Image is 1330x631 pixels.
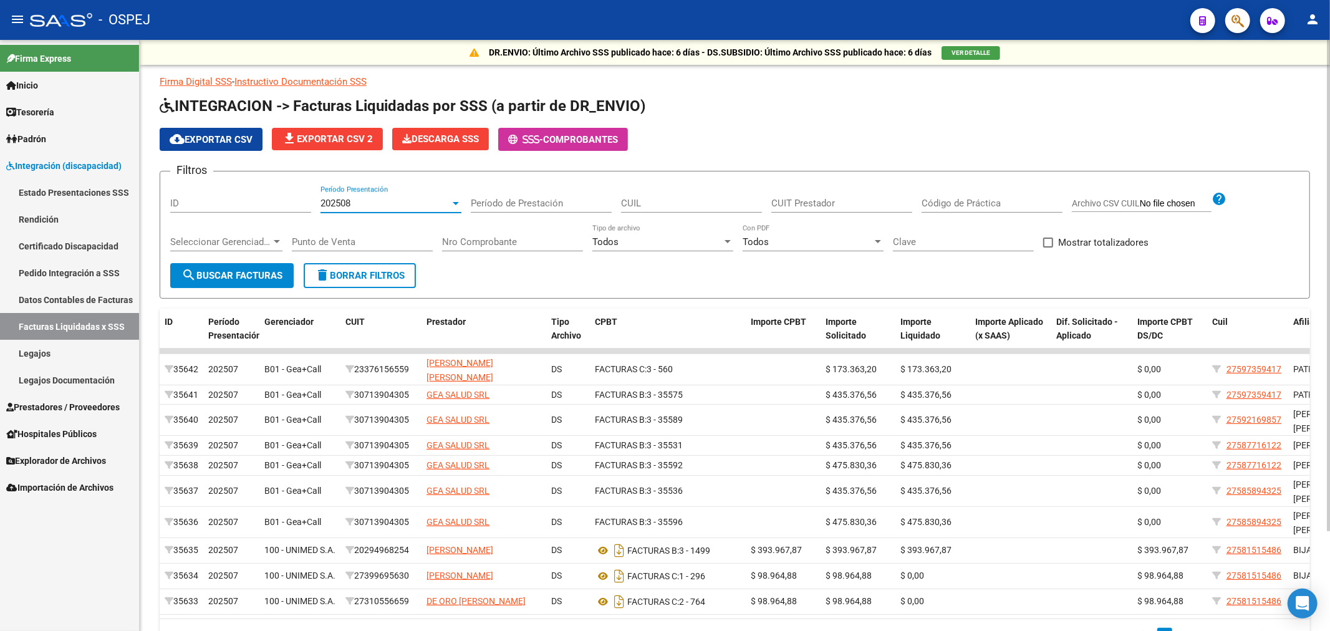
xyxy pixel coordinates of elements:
mat-icon: search [181,267,196,282]
datatable-header-cell: Tipo Archivo [546,309,590,364]
span: Firma Express [6,52,71,65]
span: 202508 [320,198,350,209]
mat-icon: menu [10,12,25,27]
button: Exportar CSV [160,128,263,151]
div: 30713904305 [345,458,417,473]
span: $ 435.376,56 [900,415,952,425]
span: DS [551,415,562,425]
div: 35634 [165,569,198,583]
span: Exportar CSV [170,134,253,145]
div: 3 - 35531 [595,438,741,453]
span: DE ORO [PERSON_NAME] [426,596,526,606]
span: $ 435.376,56 [900,440,952,450]
span: 202507 [208,486,238,496]
span: $ 0,00 [1137,390,1161,400]
span: 202507 [208,415,238,425]
div: 2 - 764 [595,592,741,612]
span: ID [165,317,173,327]
span: Descarga SSS [402,133,479,145]
span: $ 0,00 [900,596,924,606]
span: 202507 [208,517,238,527]
span: VER DETALLE [952,49,990,56]
span: DS [551,390,562,400]
span: GEA SALUD SRL [426,517,489,527]
span: Prestador [426,317,466,327]
p: DR.ENVIO: Último Archivo SSS publicado hace: 6 días - DS.SUBSIDIO: Último Archivo SSS publicado h... [489,46,932,59]
span: Importación de Archivos [6,481,113,494]
span: Comprobantes [543,134,618,145]
datatable-header-cell: Importe Liquidado [895,309,970,364]
div: 27399695630 [345,569,417,583]
span: 202507 [208,460,238,470]
div: 3 - 35592 [595,458,741,473]
span: 202507 [208,390,238,400]
span: $ 173.363,20 [826,364,877,374]
span: - [508,134,543,145]
button: -Comprobantes [498,128,628,151]
div: 35641 [165,388,198,402]
div: 35642 [165,362,198,377]
span: 27587716122 [1226,460,1281,470]
button: Exportar CSV 2 [272,128,383,150]
span: 27581515486 [1226,596,1281,606]
span: 27585894325 [1226,517,1281,527]
datatable-header-cell: Período Presentación [203,309,259,364]
div: 1 - 296 [595,566,741,586]
span: GEA SALUD SRL [426,486,489,496]
span: $ 173.363,20 [900,364,952,374]
div: 35638 [165,458,198,473]
span: Archivo CSV CUIL [1072,198,1140,208]
span: GEA SALUD SRL [426,460,489,470]
span: DS [551,486,562,496]
span: [PERSON_NAME] [426,545,493,555]
span: FACTURAS B: [595,460,647,470]
span: - OSPEJ [99,6,150,34]
span: FACTURAS C: [627,571,679,581]
div: 3 - 1499 [595,541,741,561]
span: Todos [592,236,619,248]
div: 35636 [165,515,198,529]
datatable-header-cell: CUIT [340,309,422,364]
span: $ 98.964,88 [1137,596,1183,606]
mat-icon: file_download [282,131,297,146]
span: 27597359417 [1226,390,1281,400]
span: FACTURAS B: [595,415,647,425]
div: 35633 [165,594,198,609]
div: 30713904305 [345,413,417,427]
div: 20294968254 [345,543,417,557]
i: Descargar documento [611,541,627,561]
span: DS [551,440,562,450]
datatable-header-cell: Importe CPBT [746,309,821,364]
input: Archivo CSV CUIL [1140,198,1212,210]
span: B01 - Gea+Call [264,517,321,527]
span: $ 0,00 [1137,415,1161,425]
app-download-masive: Descarga masiva de comprobantes (adjuntos) [392,128,489,151]
span: FACTURAS B: [595,517,647,527]
span: 100 - UNIMED S.A. [264,596,335,606]
span: 27597359417 [1226,364,1281,374]
span: $ 393.967,87 [826,545,877,555]
span: 27587716122 [1226,440,1281,450]
span: $ 0,00 [1137,517,1161,527]
span: Importe CPBT [751,317,806,327]
span: 27581515486 [1226,571,1281,580]
div: 3 - 560 [595,362,741,377]
span: $ 475.830,36 [826,460,877,470]
button: Borrar Filtros [304,263,416,288]
span: Dif. Solicitado - Aplicado [1056,317,1118,341]
span: $ 435.376,56 [826,486,877,496]
span: DS [551,517,562,527]
span: Importe Aplicado (x SAAS) [975,317,1043,341]
span: Hospitales Públicos [6,427,97,441]
datatable-header-cell: Cuil [1207,309,1288,364]
span: Padrón [6,132,46,146]
mat-icon: person [1305,12,1320,27]
span: FACTURAS B: [595,440,647,450]
span: $ 393.967,87 [900,545,952,555]
datatable-header-cell: Importe CPBT DS/DC [1132,309,1207,364]
span: $ 475.830,36 [900,517,952,527]
div: 30713904305 [345,484,417,498]
span: $ 435.376,56 [900,486,952,496]
span: CUIT [345,317,365,327]
span: Período Presentación [208,317,261,341]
